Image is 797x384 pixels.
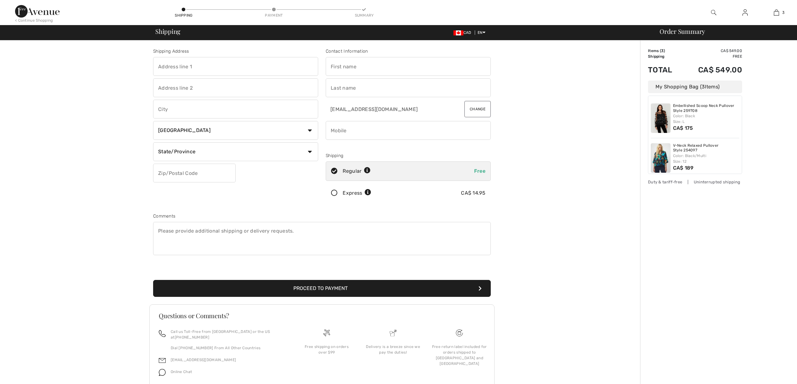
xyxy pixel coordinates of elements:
[774,9,779,16] img: My Bag
[648,179,742,185] div: Duty & tariff-free | Uninterrupted shipping
[673,125,693,131] span: CA$ 175
[326,78,491,97] input: Last name
[265,13,283,18] div: Payment
[742,9,748,16] img: My Info
[159,357,166,364] img: email
[15,18,53,23] div: < Continue Shopping
[456,329,463,336] img: Free shipping on orders over $99
[155,28,180,34] span: Shipping
[648,59,682,81] td: Total
[673,153,740,164] div: Color: Black/Multi Size: 12
[390,329,397,336] img: Delivery is a breeze since we pay the duties!
[153,48,318,55] div: Shipping Address
[702,84,705,90] span: 3
[737,9,753,17] a: Sign In
[673,143,740,153] a: V-Neck Relaxed Pullover Style 254097
[153,280,491,297] button: Proceed to Payment
[682,59,742,81] td: CA$ 549.00
[651,143,671,173] img: V-Neck Relaxed Pullover Style 254097
[326,121,491,140] input: Mobile
[761,9,792,16] a: 3
[673,165,694,171] span: CA$ 189
[682,54,742,59] td: Free
[159,313,485,319] h3: Questions or Comments?
[648,48,682,54] td: Items ( )
[464,101,491,117] button: Change
[171,358,236,362] a: [EMAIL_ADDRESS][DOMAIN_NAME]
[673,103,740,113] a: Embellished Scoop Neck Pullover Style 259708
[478,30,485,35] span: EN
[174,13,193,18] div: Shipping
[661,49,664,53] span: 3
[323,329,330,336] img: Free shipping on orders over $99
[365,344,421,355] div: Delivery is a breeze since we pay the duties!
[326,48,491,55] div: Contact Information
[453,30,463,35] img: Canadian Dollar
[159,330,166,337] img: call
[343,167,371,175] div: Regular
[153,57,318,76] input: Address line 1
[453,30,474,35] span: CAD
[343,189,371,197] div: Express
[651,103,671,133] img: Embellished Scoop Neck Pullover Style 259708
[326,152,491,159] div: Shipping
[159,369,166,376] img: chat
[682,48,742,54] td: CA$ 549.00
[175,335,209,339] a: [PHONE_NUMBER]
[648,81,742,93] div: My Shopping Bag ( Items)
[652,28,793,34] div: Order Summary
[782,10,784,15] span: 3
[673,113,740,124] div: Color: Black Size: L
[153,213,491,219] div: Comments
[431,344,488,366] div: Free return label included for orders shipped to [GEOGRAPHIC_DATA] and [GEOGRAPHIC_DATA]
[171,370,192,374] span: Online Chat
[153,164,236,182] input: Zip/Postal Code
[355,13,374,18] div: Summary
[171,329,286,340] p: Call us Toll-Free from [GEOGRAPHIC_DATA] or the US at
[474,168,485,174] span: Free
[326,57,491,76] input: First name
[461,189,485,197] div: CA$ 14.95
[648,54,682,59] td: Shipping
[153,78,318,97] input: Address line 2
[711,9,716,16] img: search the website
[153,100,318,118] input: City
[298,344,355,355] div: Free shipping on orders over $99
[15,5,60,18] img: 1ère Avenue
[171,345,286,351] p: Dial [PHONE_NUMBER] From All Other Countries
[326,100,450,118] input: E-mail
